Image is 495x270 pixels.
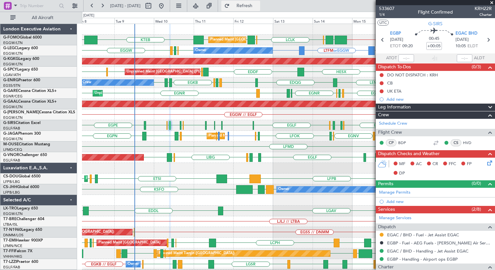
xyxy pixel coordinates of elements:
[3,190,20,195] a: LFPB/LBG
[3,40,23,45] a: EGGW/LTN
[3,174,18,178] span: CS-DOU
[379,215,411,221] a: Manage Services
[273,18,313,24] div: Sat 13
[83,13,94,18] div: [DATE]
[110,3,141,9] span: [DATE] - [DATE]
[3,185,17,189] span: CS-JHH
[472,206,481,213] span: (2/8)
[378,129,402,136] span: Flight Crew
[416,161,422,167] span: AC
[378,223,396,231] span: Dispatch
[377,20,389,26] button: UTC
[379,120,407,127] a: Schedule Crew
[378,111,389,119] span: Crew
[455,37,469,43] span: [DATE]
[3,89,57,93] a: G-GARECessna Citation XLS+
[399,170,405,177] span: DP
[76,78,91,87] div: No Crew
[3,142,50,146] a: M-OUSECitation Mustang
[398,54,414,62] input: --:--
[209,131,311,141] div: Planned Maint [GEOGRAPHIC_DATA] ([GEOGRAPHIC_DATA])
[432,161,438,167] span: CR
[114,18,154,24] div: Tue 9
[3,132,18,136] span: G-JAGA
[378,150,440,158] span: Dispatch Checks and Weather
[3,153,47,157] a: G-VNORChallenger 650
[3,57,39,61] a: G-KGKGLegacy 600
[3,68,17,72] span: G-SPCY
[3,62,23,67] a: EGGW/LTN
[418,9,453,16] div: Flight Confirmed
[128,259,139,269] div: Owner
[451,139,461,146] div: CS
[3,137,23,141] a: EGGW/LTN
[402,43,413,50] span: 09:20
[3,153,19,157] span: G-VNOR
[3,185,39,189] a: CS-JHHGlobal 6000
[386,55,397,62] span: ATOT
[474,55,485,62] span: ALDT
[3,239,16,242] span: T7-EMI
[390,30,401,37] span: EGBP
[449,161,456,167] span: FFC
[352,18,392,24] div: Mon 15
[3,207,38,210] a: LX-TROLegacy 650
[195,46,206,55] div: Owner
[387,240,492,246] a: EGBP - Fuel - AEG Fuels - [PERSON_NAME] Air Services EGBP
[379,12,395,17] span: 1/4
[3,46,17,50] span: G-LEGC
[3,78,18,82] span: G-ENRG
[3,249,32,253] a: T7-FFIFalcon 7X
[3,249,15,253] span: T7-FFI
[379,189,410,196] a: Manage Permits
[3,121,40,125] a: G-SIRSCitation Excel
[429,36,439,42] span: 00:45
[467,161,472,167] span: FP
[20,1,57,11] input: Trip Number
[210,35,312,45] div: Planned Maint [GEOGRAPHIC_DATA] ([GEOGRAPHIC_DATA])
[390,37,403,43] span: [DATE]
[3,239,43,242] a: T7-EMIHawker 900XP
[3,260,17,264] span: T7-LZZI
[455,30,478,37] span: EGAC BHD
[3,265,20,270] a: EGLF/FAB
[379,5,395,12] span: 533607
[3,68,38,72] a: G-SPCYLegacy 650
[75,18,114,24] div: Mon 8
[3,228,21,232] span: T7-N1960
[3,174,40,178] a: CS-DOUGlobal 6500
[386,139,397,146] div: CP
[428,20,443,27] span: G-SIRS
[95,88,153,98] div: Unplanned Maint [PERSON_NAME]
[98,238,160,248] div: Planned Maint [GEOGRAPHIC_DATA]
[3,222,18,227] a: LTBA/ISL
[3,121,16,125] span: G-SIRS
[159,249,235,258] div: Planned Maint Tianjin ([GEOGRAPHIC_DATA])
[3,147,22,152] a: LFMD/CEQ
[3,110,75,114] a: G-[PERSON_NAME]Cessna Citation XLS
[467,43,478,50] span: ELDT
[463,140,478,146] a: HVD
[127,67,232,77] div: Unplanned Maint [GEOGRAPHIC_DATA] ([PERSON_NAME] Intl)
[3,228,42,232] a: T7-N1960Legacy 650
[7,13,70,23] button: All Aircraft
[3,158,20,163] a: EGLF/FAB
[17,16,68,20] span: All Aircraft
[3,57,18,61] span: G-KGKG
[3,51,23,56] a: EGGW/LTN
[86,174,188,184] div: Planned Maint [GEOGRAPHIC_DATA] ([GEOGRAPHIC_DATA])
[3,83,20,88] a: EGSS/STN
[3,110,39,114] span: G-[PERSON_NAME]
[3,179,20,184] a: LFPB/LBG
[387,88,401,94] div: UK ETA
[378,63,411,71] span: Dispatch To-Dos
[387,248,468,254] a: EGAC / BHD - Handling - Jet Assist EGAC
[3,100,57,104] a: G-GAALCessna Citation XLS+
[3,94,23,99] a: EGNR/CEG
[475,5,492,12] span: KRH22R
[387,232,459,238] a: EGAC / BHD - Fuel - Jet Assist EGAC
[387,72,438,78] div: DO NOT DISPATCH : KRH
[386,96,492,102] div: Add new
[3,36,20,39] span: G-FOMO
[3,115,23,120] a: EGGW/LTN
